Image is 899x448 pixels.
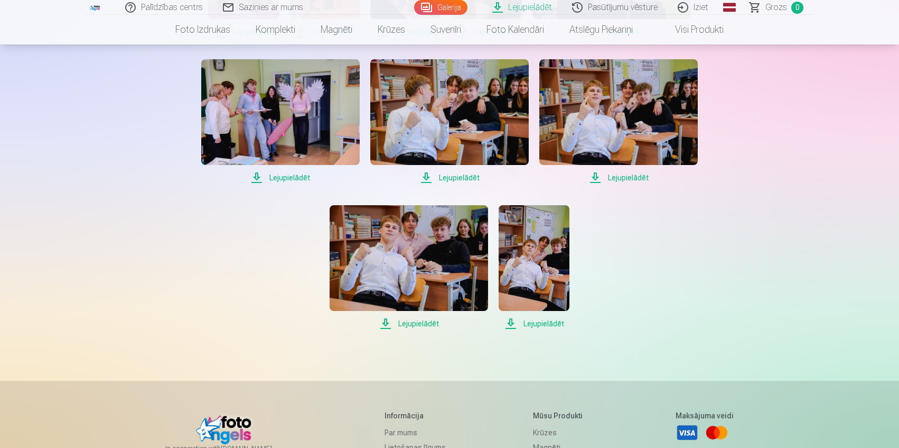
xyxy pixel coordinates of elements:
[89,4,101,11] img: /fa1
[330,317,488,330] span: Lejupielādēt
[308,15,365,44] a: Magnēti
[365,15,418,44] a: Krūzes
[533,410,588,421] h5: Mūsu produkti
[385,410,446,421] h5: Informācija
[474,15,557,44] a: Foto kalendāri
[201,59,360,184] a: Lejupielādēt
[533,425,588,440] a: Krūzes
[499,317,569,330] span: Lejupielādēt
[539,171,698,184] span: Lejupielādēt
[791,2,803,14] span: 0
[201,171,360,184] span: Lejupielādēt
[370,171,529,184] span: Lejupielādēt
[370,59,529,184] a: Lejupielādēt
[499,205,569,330] a: Lejupielādēt
[676,410,734,421] h5: Maksājuma veidi
[243,15,308,44] a: Komplekti
[645,15,736,44] a: Visi produkti
[163,15,243,44] a: Foto izdrukas
[385,425,446,440] a: Par mums
[705,421,728,444] a: Mastercard
[676,421,699,444] a: Visa
[539,59,698,184] a: Lejupielādēt
[330,205,488,330] a: Lejupielādēt
[418,15,474,44] a: Suvenīri
[557,15,645,44] a: Atslēgu piekariņi
[765,1,787,14] span: Grozs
